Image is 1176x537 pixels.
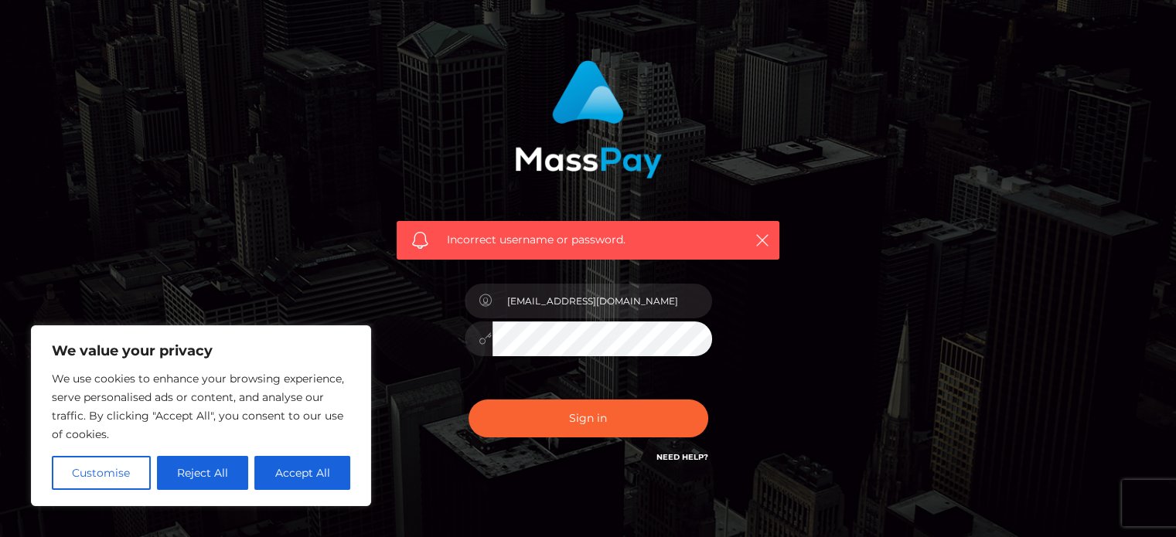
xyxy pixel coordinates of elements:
[656,452,708,462] a: Need Help?
[31,325,371,506] div: We value your privacy
[52,456,151,490] button: Customise
[469,399,708,437] button: Sign in
[493,284,712,318] input: Username...
[447,232,729,248] span: Incorrect username or password.
[52,369,350,444] p: We use cookies to enhance your browsing experience, serve personalised ads or content, and analys...
[515,60,662,178] img: MassPay Login
[52,342,350,360] p: We value your privacy
[157,456,249,490] button: Reject All
[254,456,350,490] button: Accept All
